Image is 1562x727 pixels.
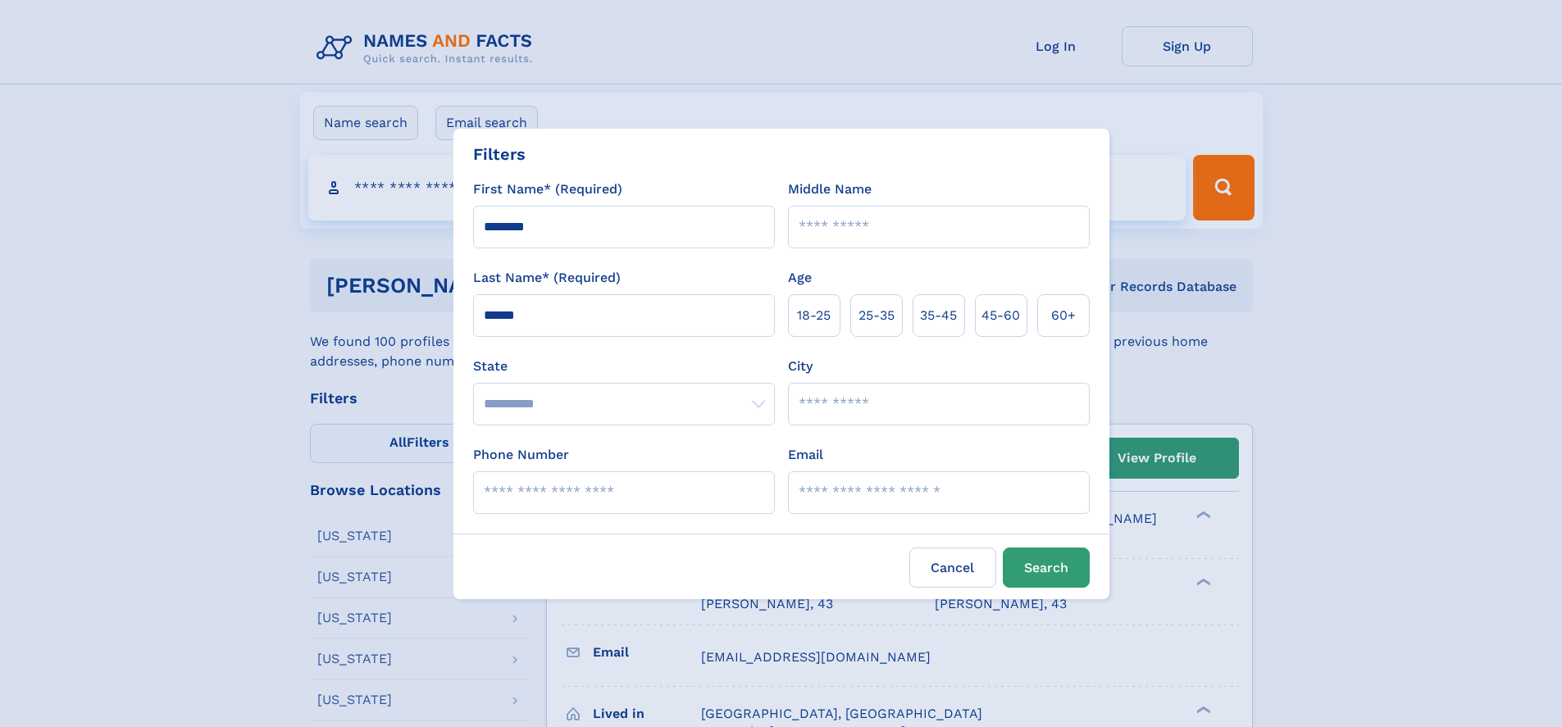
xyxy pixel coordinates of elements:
[788,445,823,465] label: Email
[473,142,526,166] div: Filters
[981,306,1020,325] span: 45‑60
[1051,306,1076,325] span: 60+
[788,179,872,199] label: Middle Name
[788,357,813,376] label: City
[1003,548,1090,588] button: Search
[473,357,775,376] label: State
[909,548,996,588] label: Cancel
[788,268,812,288] label: Age
[920,306,957,325] span: 35‑45
[473,268,621,288] label: Last Name* (Required)
[473,445,569,465] label: Phone Number
[797,306,831,325] span: 18‑25
[858,306,895,325] span: 25‑35
[473,179,622,199] label: First Name* (Required)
